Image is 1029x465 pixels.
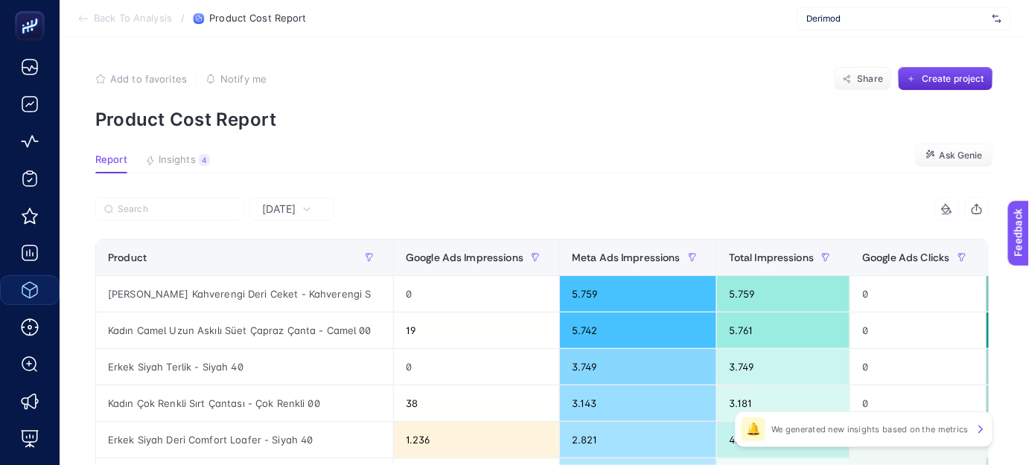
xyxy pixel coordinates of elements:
[940,150,983,161] span: Ask Genie
[771,423,969,435] p: We generated new insights based on the metrics
[394,349,559,385] div: 0
[560,349,716,385] div: 3.749
[862,251,949,263] span: Google Ads Clicks
[108,251,147,263] span: Product
[729,251,814,263] span: Total Impressions
[159,154,196,166] span: Insights
[394,276,559,312] div: 0
[118,204,235,215] input: Search
[834,67,892,91] button: Share
[922,73,984,85] span: Create project
[96,312,393,348] div: Kadın Camel Uzun Askılı Süet Çapraz Çanta - Camel 00
[717,349,850,385] div: 3.749
[560,422,716,458] div: 2.821
[95,73,187,85] button: Add to favorites
[394,422,559,458] div: 1.236
[717,312,850,348] div: 5.761
[220,73,267,85] span: Notify me
[806,13,987,25] span: Derimod
[95,154,127,166] span: Report
[560,312,716,348] div: 5.742
[181,12,185,24] span: /
[898,67,993,91] button: Create project
[560,385,716,421] div: 3.143
[95,109,993,130] p: Product Cost Report
[858,73,884,85] span: Share
[572,251,681,263] span: Meta Ads Impressions
[206,73,267,85] button: Notify me
[915,144,993,167] button: Ask Genie
[993,11,1001,26] img: svg%3e
[96,349,393,385] div: Erkek Siyah Terlik - Siyah 40
[96,385,393,421] div: Kadın Çok Renkli Sırt Çantası - Çok Renkli 00
[9,4,57,16] span: Feedback
[96,276,393,312] div: [PERSON_NAME] Kahverengi Deri Ceket - Kahverengi S
[717,385,850,421] div: 3.181
[850,276,985,312] div: 0
[209,13,306,25] span: Product Cost Report
[394,385,559,421] div: 38
[742,417,765,441] div: 🔔
[262,202,296,217] span: [DATE]
[394,312,559,348] div: 19
[850,312,985,348] div: 0
[560,276,716,312] div: 5.759
[850,349,985,385] div: 0
[406,251,523,263] span: Google Ads Impressions
[96,422,393,458] div: Erkek Siyah Deri Comfort Loafer - Siyah 40
[850,385,985,421] div: 0
[717,422,850,458] div: 4.057
[94,13,172,25] span: Back To Analysis
[717,276,850,312] div: 5.759
[199,154,210,166] div: 4
[110,73,187,85] span: Add to favorites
